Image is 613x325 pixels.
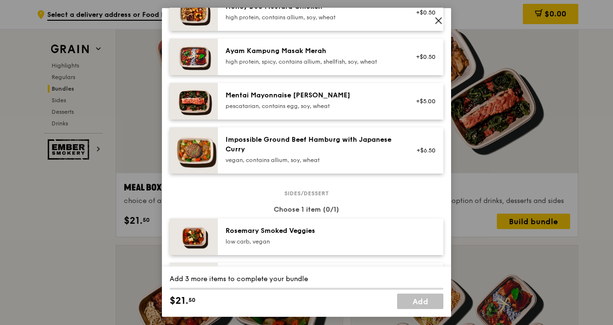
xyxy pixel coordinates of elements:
div: Honey Duo Mustard Chicken [226,2,399,12]
div: high protein, contains allium, soy, wheat [226,14,399,21]
div: Ayam Kampung Masak Merah [226,46,399,56]
div: +$5.00 [410,97,436,105]
span: Sides/dessert [280,190,333,197]
div: vegan, contains allium, soy, wheat [226,156,399,164]
a: Add [397,294,443,309]
img: daily_normal_Thyme-Rosemary-Zucchini-HORZ.jpg [170,218,218,255]
div: +$0.50 [410,53,436,61]
div: pescatarian, contains egg, soy, wheat [226,102,399,110]
div: Impossible Ground Beef Hamburg with Japanese Curry [226,135,399,154]
img: daily_normal_HORZ-Impossible-Hamburg-With-Japanese-Curry.jpg [170,127,218,174]
div: +$6.50 [410,147,436,154]
div: Add 3 more items to complete your bundle [170,274,443,284]
div: Mentai Mayonnaise [PERSON_NAME] [226,91,399,100]
img: daily_normal_Maple_Cinnamon_Sweet_Potato__Horizontal_.jpg [170,263,218,299]
img: daily_normal_Mentai-Mayonnaise-Aburi-Salmon-HORZ.jpg [170,83,218,120]
span: $21. [170,294,188,308]
div: low carb, vegan [226,238,399,245]
div: +$0.50 [410,9,436,16]
div: Choose 1 item (0/1) [170,205,443,215]
span: 50 [188,296,196,304]
img: daily_normal_Ayam_Kampung_Masak_Merah_Horizontal_.jpg [170,39,218,75]
div: Rosemary Smoked Veggies [226,226,399,236]
div: high protein, spicy, contains allium, shellfish, soy, wheat [226,58,399,66]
